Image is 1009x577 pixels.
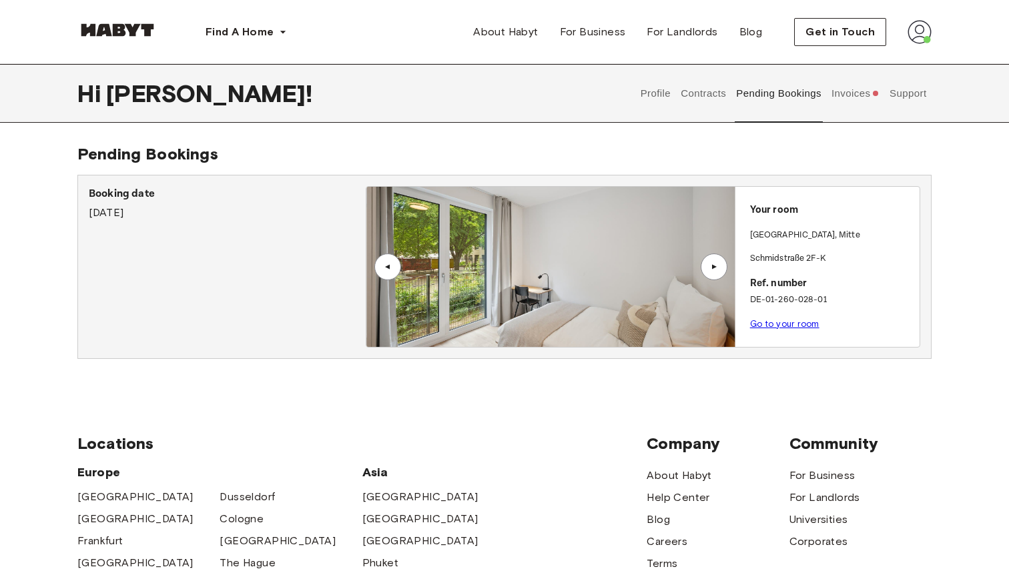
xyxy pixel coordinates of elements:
[77,464,362,480] span: Europe
[750,252,914,265] p: Schmidstraße 2F-K
[220,555,276,571] a: The Hague
[679,64,728,123] button: Contracts
[707,263,721,271] div: ▲
[750,203,914,218] p: Your room
[789,468,856,484] a: For Business
[735,64,823,123] button: Pending Bookings
[77,144,218,163] span: Pending Bookings
[908,20,932,44] img: avatar
[77,434,647,454] span: Locations
[750,276,914,292] p: Ref. number
[636,19,728,45] a: For Landlords
[77,79,106,107] span: Hi
[635,64,932,123] div: user profile tabs
[362,533,478,549] a: [GEOGRAPHIC_DATA]
[794,18,886,46] button: Get in Touch
[647,468,711,484] a: About Habyt
[789,434,932,454] span: Community
[77,23,157,37] img: Habyt
[739,24,763,40] span: Blog
[220,489,275,505] a: Dusseldorf
[647,512,670,528] a: Blog
[789,534,848,550] a: Corporates
[647,24,717,40] span: For Landlords
[381,263,394,271] div: ▲
[789,512,848,528] a: Universities
[366,187,735,347] img: Image of the room
[750,294,914,307] p: DE-01-260-028-01
[362,511,478,527] a: [GEOGRAPHIC_DATA]
[195,19,298,45] button: Find A Home
[77,489,194,505] a: [GEOGRAPHIC_DATA]
[647,534,687,550] a: Careers
[805,24,875,40] span: Get in Touch
[77,555,194,571] a: [GEOGRAPHIC_DATA]
[647,490,709,506] a: Help Center
[77,533,123,549] a: Frankfurt
[639,64,673,123] button: Profile
[77,511,194,527] a: [GEOGRAPHIC_DATA]
[750,229,860,242] p: [GEOGRAPHIC_DATA] , Mitte
[750,319,819,329] a: Go to your room
[362,489,478,505] a: [GEOGRAPHIC_DATA]
[89,186,366,202] p: Booking date
[647,556,677,572] a: Terms
[362,555,398,571] a: Phuket
[647,434,789,454] span: Company
[220,533,336,549] a: [GEOGRAPHIC_DATA]
[473,24,538,40] span: About Habyt
[362,464,504,480] span: Asia
[789,490,860,506] a: For Landlords
[220,511,264,527] a: Cologne
[829,64,881,123] button: Invoices
[549,19,637,45] a: For Business
[106,79,312,107] span: [PERSON_NAME] !
[89,186,366,221] div: [DATE]
[888,64,928,123] button: Support
[560,24,626,40] span: For Business
[729,19,773,45] a: Blog
[462,19,549,45] a: About Habyt
[206,24,274,40] span: Find A Home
